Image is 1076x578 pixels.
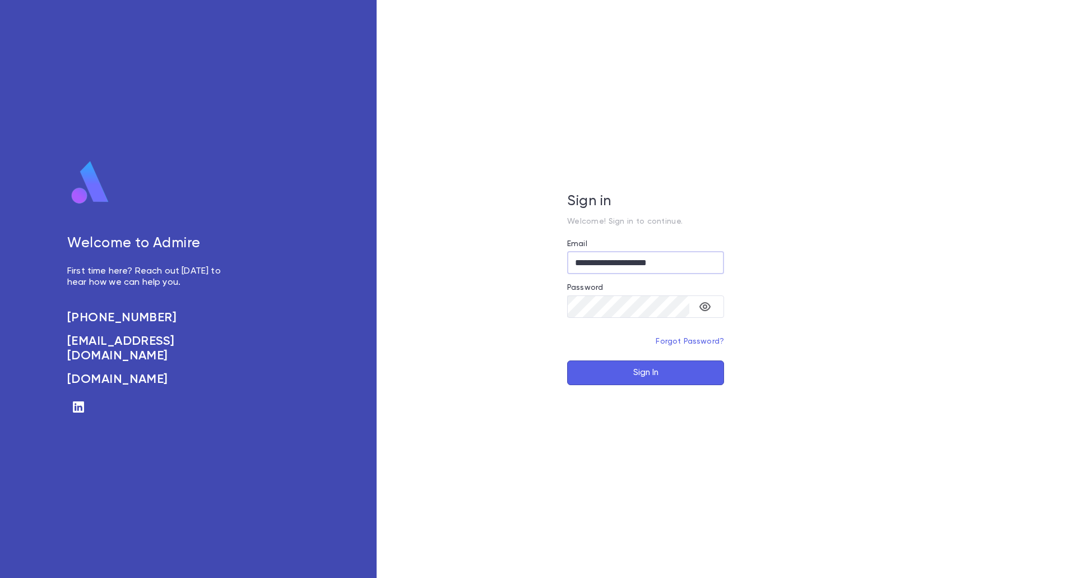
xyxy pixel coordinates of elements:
a: [PHONE_NUMBER] [67,311,233,325]
a: [EMAIL_ADDRESS][DOMAIN_NAME] [67,334,233,363]
p: First time here? Reach out [DATE] to hear how we can help you. [67,266,233,288]
p: Welcome! Sign in to continue. [567,217,724,226]
label: Email [567,239,587,248]
img: logo [67,160,113,205]
h5: Sign in [567,193,724,210]
a: Forgot Password? [656,337,724,345]
button: toggle password visibility [694,295,716,318]
label: Password [567,283,603,292]
a: [DOMAIN_NAME] [67,372,233,387]
button: Sign In [567,360,724,385]
h5: Welcome to Admire [67,235,233,252]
